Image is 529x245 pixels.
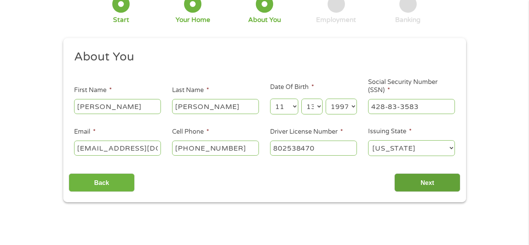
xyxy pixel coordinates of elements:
[172,141,259,155] input: (541) 754-3010
[172,128,209,136] label: Cell Phone
[172,99,259,114] input: Smith
[368,128,412,136] label: Issuing State
[270,83,314,91] label: Date Of Birth
[248,16,281,24] div: About You
[176,16,210,24] div: Your Home
[74,86,112,94] label: First Name
[395,16,421,24] div: Banking
[368,78,455,94] label: Social Security Number (SSN)
[270,128,343,136] label: Driver License Number
[74,141,161,155] input: john@gmail.com
[74,49,449,65] h2: About You
[316,16,356,24] div: Employment
[113,16,129,24] div: Start
[69,173,135,192] input: Back
[394,173,460,192] input: Next
[74,128,96,136] label: Email
[74,99,161,114] input: John
[368,99,455,114] input: 078-05-1120
[172,86,209,94] label: Last Name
